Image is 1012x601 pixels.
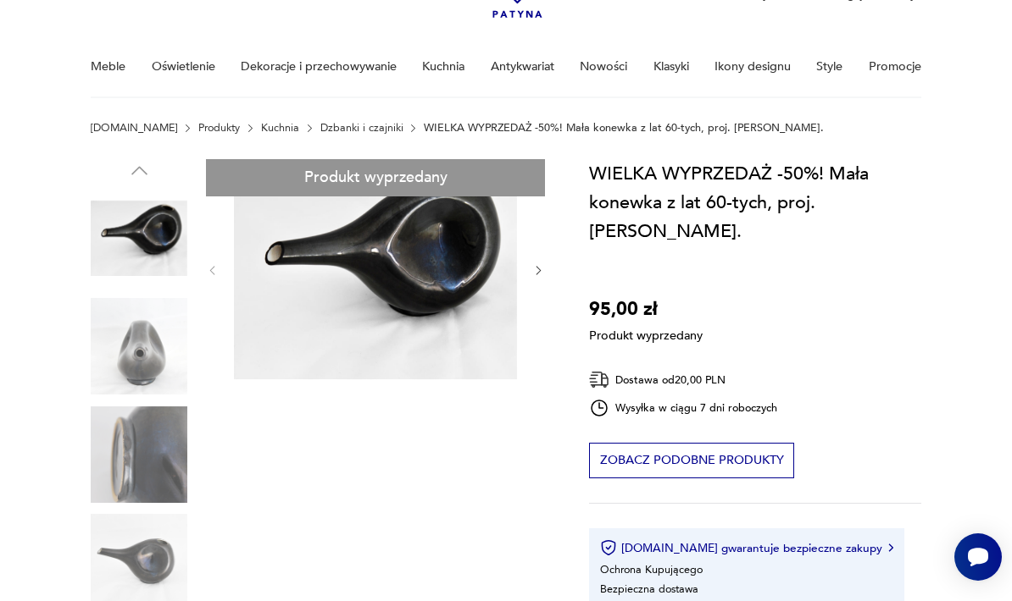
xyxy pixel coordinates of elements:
[589,159,921,246] h1: WIELKA WYPRZEDAŻ -50%! Mała konewka z lat 60-tych, proj. [PERSON_NAME].
[589,398,777,418] div: Wysyłka w ciągu 7 dni roboczych
[600,562,703,577] li: Ochrona Kupującego
[600,539,617,556] img: Ikona certyfikatu
[91,37,125,96] a: Meble
[888,543,893,552] img: Ikona strzałki w prawo
[198,122,240,134] a: Produkty
[580,37,627,96] a: Nowości
[241,37,397,96] a: Dekoracje i przechowywanie
[589,369,777,390] div: Dostawa od 20,00 PLN
[589,295,703,323] p: 95,00 zł
[424,122,824,134] p: WIELKA WYPRZEDAŻ -50%! Mała konewka z lat 60-tych, proj. [PERSON_NAME].
[600,582,698,597] li: Bezpieczna dostawa
[600,539,892,556] button: [DOMAIN_NAME] gwarantuje bezpieczne zakupy
[261,122,299,134] a: Kuchnia
[816,37,842,96] a: Style
[320,122,403,134] a: Dzbanki i czajniki
[491,37,554,96] a: Antykwariat
[653,37,689,96] a: Klasyki
[422,37,464,96] a: Kuchnia
[869,37,921,96] a: Promocje
[589,369,609,390] img: Ikona dostawy
[91,122,177,134] a: [DOMAIN_NAME]
[715,37,791,96] a: Ikony designu
[589,323,703,345] p: Produkt wyprzedany
[954,533,1002,581] iframe: Smartsupp widget button
[152,37,215,96] a: Oświetlenie
[589,443,794,478] button: Zobacz podobne produkty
